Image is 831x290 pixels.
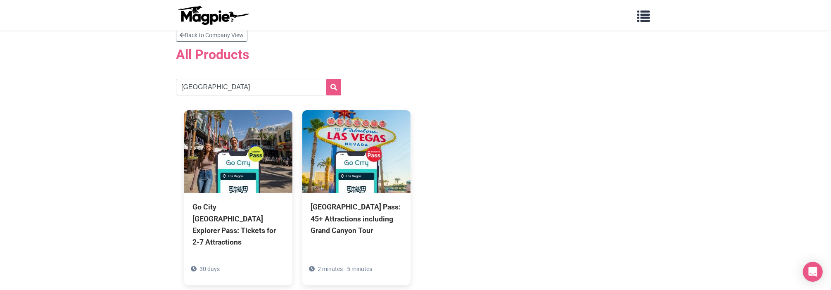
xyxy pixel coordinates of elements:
input: Search products... [176,79,341,95]
img: Las Vegas Pass: 45+ Attractions including Grand Canyon Tour [302,110,411,193]
img: Go City Las Vegas Explorer Pass: Tickets for 2-7 Attractions [184,110,292,193]
a: [GEOGRAPHIC_DATA] Pass: 45+ Attractions including Grand Canyon Tour 2 minutes - 5 minutes [302,110,411,273]
div: [GEOGRAPHIC_DATA] Pass: 45+ Attractions including Grand Canyon Tour [311,201,402,236]
span: 2 minutes - 5 minutes [318,266,372,272]
img: logo-ab69f6fb50320c5b225c76a69d11143b.png [176,5,250,25]
a: Back to Company View [176,29,247,42]
span: 30 days [199,266,220,272]
div: Go City [GEOGRAPHIC_DATA] Explorer Pass: Tickets for 2-7 Attractions [192,201,284,248]
a: Go City [GEOGRAPHIC_DATA] Explorer Pass: Tickets for 2-7 Attractions 30 days [184,110,292,285]
div: Open Intercom Messenger [803,262,823,282]
h2: All Products [176,47,655,62]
